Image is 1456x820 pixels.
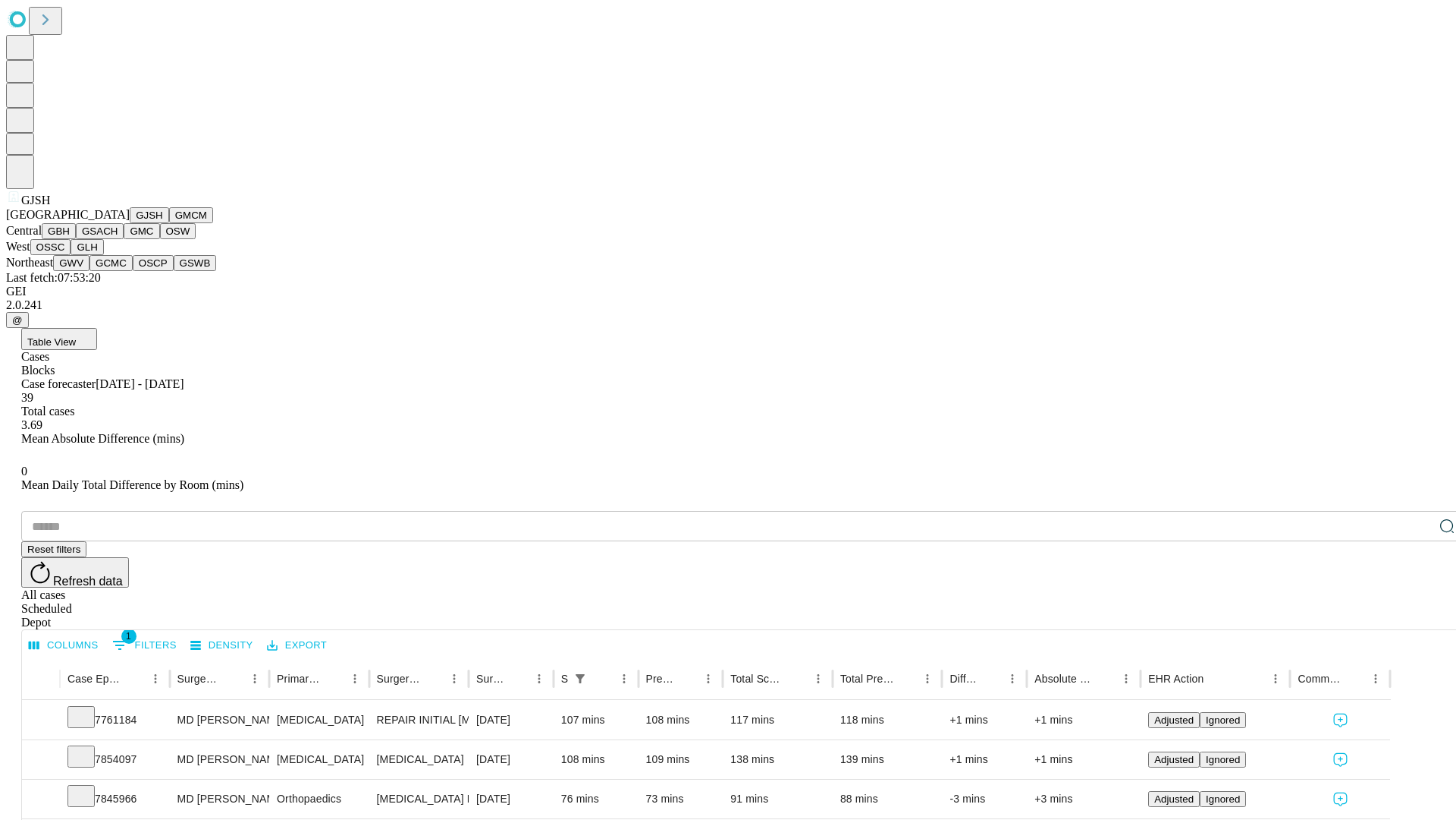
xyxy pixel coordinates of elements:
button: Table View [21,328,97,350]
button: Adjusted [1148,712,1200,728]
button: Ignored [1200,712,1246,728]
button: Menu [145,668,166,689]
span: 1 [121,629,136,644]
span: Central [6,224,42,237]
button: Sort [676,668,698,689]
span: 0 [21,465,27,478]
div: 7845966 [67,780,162,818]
div: 88 mins [840,780,935,818]
button: Menu [1116,668,1137,689]
span: Northeast [6,256,53,269]
button: Refresh data [21,557,129,588]
button: Reset filters [21,541,86,557]
button: GLH [71,239,103,255]
div: +1 mins [1034,701,1133,740]
span: Table View [27,336,76,348]
div: Surgeon Name [177,673,221,685]
span: [DATE] - [DATE] [96,377,184,390]
button: Menu [698,668,719,689]
div: Surgery Date [476,673,506,685]
button: GMC [124,223,159,239]
div: EHR Action [1148,673,1203,685]
div: [DATE] [476,701,546,740]
button: Show filters [570,668,591,689]
button: Show filters [108,633,180,658]
button: OSW [160,223,196,239]
button: OSCP [133,255,174,271]
div: REPAIR INITIAL [MEDICAL_DATA] REDUCIBLE AGE [DEMOGRAPHIC_DATA] OR MORE [377,701,461,740]
button: Select columns [25,634,102,658]
div: Orthopaedics [277,780,361,818]
button: Menu [244,668,265,689]
button: Density [187,634,257,658]
div: 7761184 [67,701,162,740]
div: [MEDICAL_DATA] MEDIAL OR LATERAL MENISCECTOMY [377,780,461,818]
div: Total Scheduled Duration [730,673,785,685]
button: Sort [124,668,145,689]
button: Sort [896,668,917,689]
button: Menu [444,668,465,689]
div: Surgery Name [377,673,421,685]
div: [MEDICAL_DATA] [277,740,361,779]
span: Case forecaster [21,377,96,390]
button: OSSC [30,239,71,255]
div: 2.0.241 [6,298,1450,312]
div: 76 mins [561,780,631,818]
div: MD [PERSON_NAME] E Md [177,701,262,740]
button: Sort [786,668,808,689]
div: 117 mins [730,701,825,740]
span: Reset filters [27,544,80,555]
div: Comments [1298,673,1341,685]
div: 1 active filter [570,668,591,689]
button: Menu [344,668,366,689]
div: Absolute Difference [1034,673,1093,685]
div: -3 mins [949,780,1019,818]
div: [MEDICAL_DATA] [277,701,361,740]
button: Ignored [1200,752,1246,768]
button: Menu [1265,668,1286,689]
button: Adjusted [1148,752,1200,768]
div: +3 mins [1034,780,1133,818]
div: [MEDICAL_DATA] [377,740,461,779]
span: Adjusted [1154,793,1194,805]
span: GJSH [21,194,50,207]
button: GJSH [130,207,169,223]
button: Menu [1365,668,1386,689]
span: @ [12,314,23,326]
div: +1 mins [949,740,1019,779]
button: @ [6,312,29,328]
div: Scheduled In Room Duration [561,673,568,685]
div: Total Predicted Duration [840,673,895,685]
button: GSWB [174,255,217,271]
span: Last fetch: 07:53:20 [6,271,101,284]
button: Ignored [1200,791,1246,807]
div: [DATE] [476,780,546,818]
div: 108 mins [646,701,716,740]
button: Expand [30,747,52,774]
button: Sort [507,668,529,689]
span: [GEOGRAPHIC_DATA] [6,208,130,221]
div: Primary Service [277,673,321,685]
button: Menu [917,668,938,689]
button: GWV [53,255,89,271]
button: Sort [1344,668,1365,689]
button: GCMC [89,255,133,271]
div: +1 mins [1034,740,1133,779]
div: 73 mins [646,780,716,818]
div: GEI [6,285,1450,298]
button: Sort [592,668,613,689]
button: GMCM [169,207,213,223]
button: Menu [529,668,550,689]
button: Expand [30,708,52,734]
button: Menu [613,668,635,689]
button: Sort [981,668,1002,689]
span: 3.69 [21,418,42,431]
span: 39 [21,391,33,404]
div: Predicted In Room Duration [646,673,676,685]
span: Mean Daily Total Difference by Room (mins) [21,478,243,491]
button: Sort [323,668,344,689]
div: Difference [949,673,979,685]
div: [DATE] [476,740,546,779]
span: Refresh data [53,575,123,588]
button: Expand [30,787,52,813]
